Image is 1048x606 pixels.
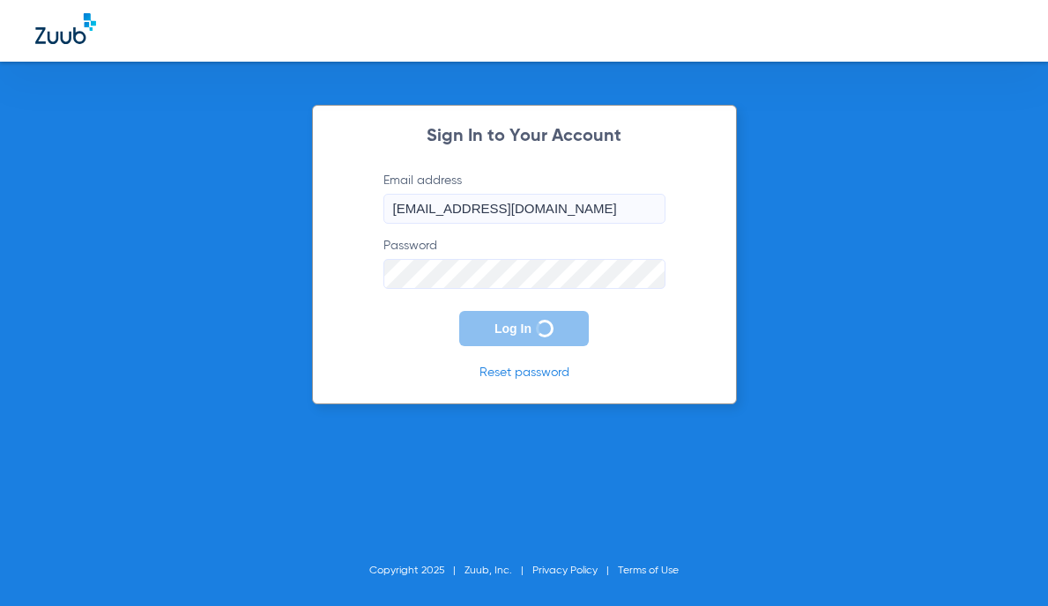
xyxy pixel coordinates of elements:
[35,13,96,44] img: Zuub Logo
[383,259,665,289] input: Password
[618,565,679,576] a: Terms of Use
[383,194,665,224] input: Email address
[357,128,692,145] h2: Sign In to Your Account
[479,366,569,379] a: Reset password
[960,521,1048,606] iframe: Chat Widget
[494,321,531,336] span: Log In
[383,237,665,289] label: Password
[532,565,598,576] a: Privacy Policy
[465,562,532,580] li: Zuub, Inc.
[459,311,589,346] button: Log In
[383,172,665,224] label: Email address
[369,562,465,580] li: Copyright 2025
